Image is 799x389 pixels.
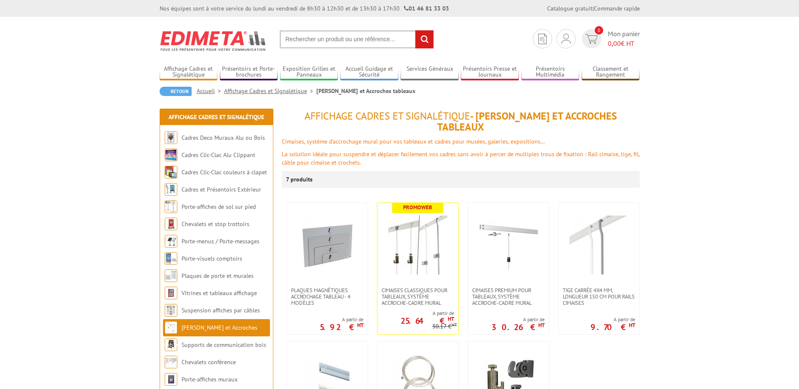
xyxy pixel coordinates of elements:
a: Chevalets conférence [182,358,236,366]
a: Chevalets et stop trottoirs [182,220,249,228]
span: Tige carrée 4x4 mm, longueur 150 cm pour rails cimaises [563,287,635,306]
img: Plaques magnétiques accrochage tableau - 4 modèles [298,216,357,274]
a: Suspension affiches par câbles [182,306,260,314]
a: Plaques de porte et murales [182,272,254,280]
li: [PERSON_NAME] et Accroches tableaux [316,87,415,95]
a: Exposition Grilles et Panneaux [280,65,338,79]
a: Services Généraux [401,65,459,79]
sup: HT [448,315,454,322]
span: € HT [608,39,640,48]
a: Porte-affiches muraux [182,376,238,383]
a: devis rapide 0 Mon panier 0,00€ HT [580,29,640,48]
span: A partir de [377,310,454,317]
p: 5.92 € [320,325,363,330]
span: A partir de [591,316,635,323]
span: Affichage Cadres et Signalétique [305,109,470,123]
p: 30.17 € [432,323,457,330]
img: Edimeta [160,25,267,56]
img: Porte-affiches de sol sur pied [165,200,177,213]
a: Tige carrée 4x4 mm, longueur 150 cm pour rails cimaises [558,287,639,306]
font: Cimaises, système d’accrochage mural pour vos tableaux et cadres pour musées, galeries, expositions… [282,138,545,145]
img: Tige carrée 4x4 mm, longueur 150 cm pour rails cimaises [569,216,628,274]
img: Cimaises PREMIUM pour tableaux, système accroche-cadre mural [479,216,538,274]
div: Nos équipes sont à votre service du lundi au vendredi de 8h30 à 12h30 et de 13h30 à 17h30 [160,4,449,13]
img: Cadres Clic-Clac Alu Clippant [165,149,177,161]
span: Cimaises PREMIUM pour tableaux, système accroche-cadre mural [472,287,545,306]
img: Cadres et Présentoirs Extérieur [165,183,177,196]
a: Cadres et Présentoirs Extérieur [182,186,261,193]
img: devis rapide [538,34,547,44]
img: Cimaises et Accroches tableaux [165,321,177,334]
span: A partir de [320,316,363,323]
a: Accueil [197,87,224,95]
img: devis rapide [561,34,571,44]
b: Promoweb [403,204,432,211]
strong: 01 46 81 33 03 [404,5,449,12]
a: Affichage Cadres et Signalétique [160,65,218,79]
input: Rechercher un produit ou une référence... [280,30,434,48]
a: Affichage Cadres et Signalétique [224,87,316,95]
span: 0 [595,26,603,35]
sup: HT [357,322,363,329]
img: Cimaises CLASSIQUES pour tableaux, système accroche-cadre mural [388,216,447,274]
font: La solution idéale pour suspendre et déplacer facilement vos cadres sans avoir à percer de multip... [282,150,639,166]
a: Retour [160,87,192,96]
a: Classement et Rangement [582,65,640,79]
a: Cimaises CLASSIQUES pour tableaux, système accroche-cadre mural [377,287,458,306]
p: 9.70 € [591,325,635,330]
img: devis rapide [585,34,598,44]
a: Porte-visuels comptoirs [182,255,242,262]
input: rechercher [415,30,433,48]
a: Porte-menus / Porte-messages [182,237,259,245]
sup: HT [629,322,635,329]
img: Porte-visuels comptoirs [165,252,177,265]
a: Catalogue gratuit [547,5,593,12]
p: 25.64 € [401,318,454,323]
a: Porte-affiches de sol sur pied [182,203,256,210]
img: Vitrines et tableaux affichage [165,287,177,299]
a: Plaques magnétiques accrochage tableau - 4 modèles [287,287,368,306]
a: Commande rapide [594,5,640,12]
span: 0,00 [608,39,621,48]
img: Porte-menus / Porte-messages [165,235,177,248]
img: Suspension affiches par câbles [165,304,177,317]
sup: HT [538,322,545,329]
p: 30.26 € [492,325,545,330]
a: [PERSON_NAME] et Accroches tableaux [165,324,257,349]
a: Cadres Clic-Clac couleurs à clapet [182,168,267,176]
span: A partir de [492,316,545,323]
a: Cadres Deco Muraux Alu ou Bois [182,134,265,141]
a: Supports de communication bois [182,341,266,349]
a: Vitrines et tableaux affichage [182,289,257,297]
div: | [547,4,640,13]
span: Plaques magnétiques accrochage tableau - 4 modèles [291,287,363,306]
a: Présentoirs et Porte-brochures [220,65,278,79]
img: Chevalets et stop trottoirs [165,218,177,230]
span: Mon panier [608,29,640,48]
img: Cadres Deco Muraux Alu ou Bois [165,131,177,144]
p: 7 produits [286,171,318,188]
a: Accueil Guidage et Sécurité [340,65,398,79]
img: Cadres Clic-Clac couleurs à clapet [165,166,177,179]
img: Porte-affiches muraux [165,373,177,386]
a: Affichage Cadres et Signalétique [168,113,264,121]
a: Cimaises PREMIUM pour tableaux, système accroche-cadre mural [468,287,549,306]
img: Chevalets conférence [165,356,177,368]
span: Cimaises CLASSIQUES pour tableaux, système accroche-cadre mural [382,287,454,306]
a: Présentoirs Presse et Journaux [461,65,519,79]
h1: - [PERSON_NAME] et Accroches tableaux [282,111,640,133]
a: Cadres Clic-Clac Alu Clippant [182,151,255,159]
img: Plaques de porte et murales [165,269,177,282]
sup: HT [452,322,457,328]
a: Présentoirs Multimédia [521,65,580,79]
